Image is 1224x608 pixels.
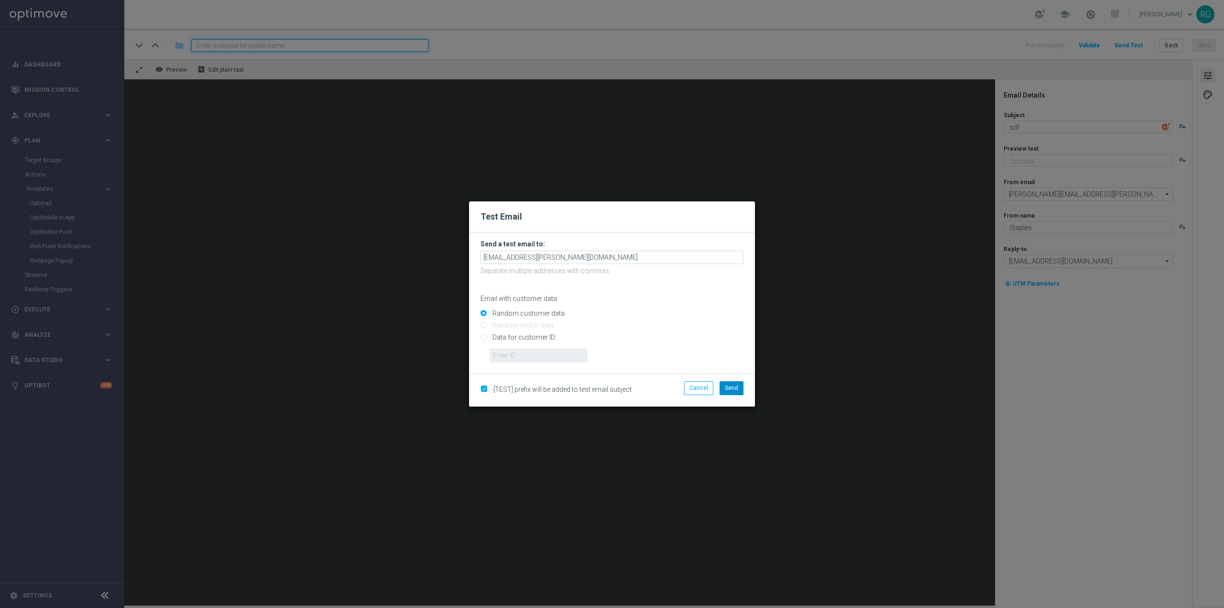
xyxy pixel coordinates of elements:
span: Send [725,385,738,391]
label: Random customer data [490,309,565,318]
h2: Test Email [481,211,743,222]
input: Enter ID [490,349,587,362]
p: Email with customer data [481,294,743,303]
button: Send [720,381,743,395]
button: Cancel [684,381,713,395]
h3: Send a test email to: [481,240,743,248]
p: Separate multiple addresses with commas [481,266,743,275]
span: [TEST] prefix will be added to test email subject [493,386,632,393]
